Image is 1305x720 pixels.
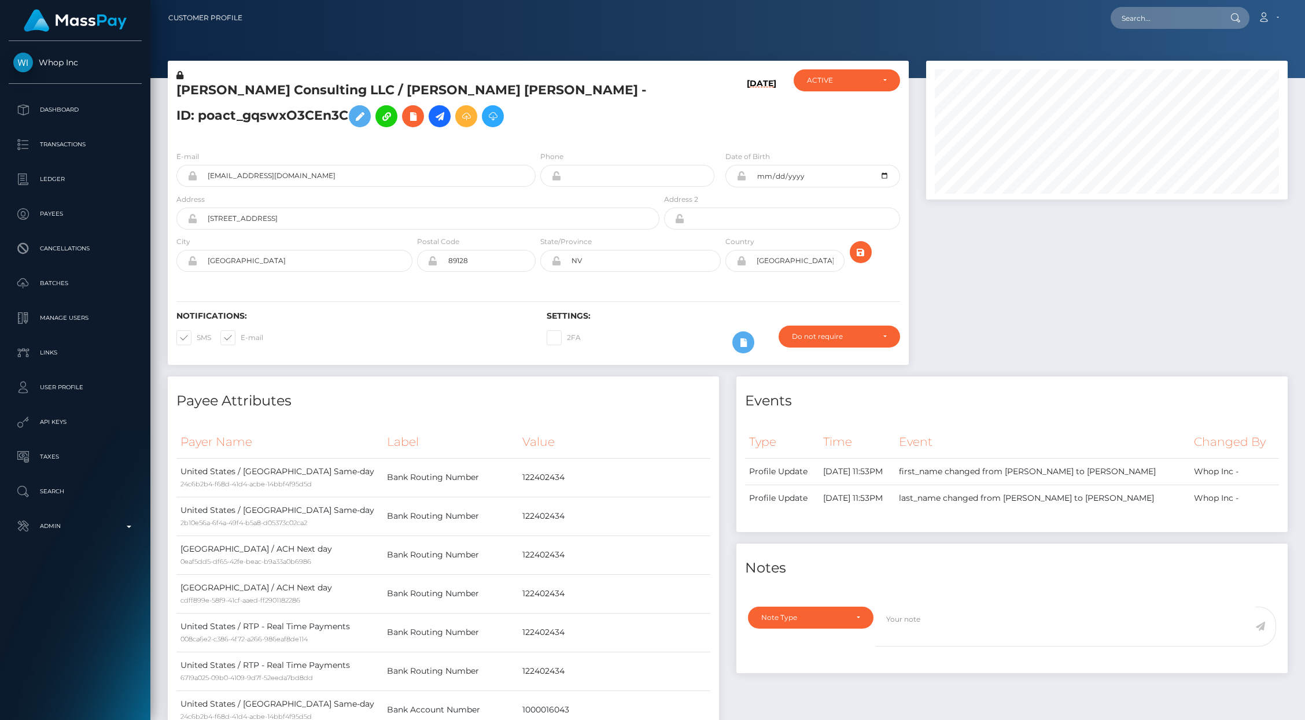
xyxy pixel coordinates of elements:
[794,69,900,91] button: ACTIVE
[176,194,205,205] label: Address
[747,79,776,137] h6: [DATE]
[180,596,300,604] small: cdff899e-58f9-41cf-aaed-ff2901182286
[180,674,313,682] small: 6719a025-09b0-4109-9d7f-52eeda7bd8dd
[180,519,307,527] small: 2b10e56a-6f4a-49f4-b5a8-d05373c02ca2
[518,426,710,458] th: Value
[9,442,142,471] a: Taxes
[417,237,459,247] label: Postal Code
[819,458,894,485] td: [DATE] 11:53PM
[383,536,518,574] td: Bank Routing Number
[176,497,383,536] td: United States / [GEOGRAPHIC_DATA] Same-day
[745,558,1279,578] h4: Notes
[176,237,190,247] label: City
[9,269,142,298] a: Batches
[745,426,819,458] th: Type
[895,485,1190,511] td: last_name changed from [PERSON_NAME] to [PERSON_NAME]
[13,483,137,500] p: Search
[180,557,311,566] small: 0eaf5dd5-df65-42fe-beac-b9a33a0b6986
[1190,458,1279,485] td: Whop Inc -
[518,458,710,497] td: 122402434
[9,234,142,263] a: Cancellations
[518,536,710,574] td: 122402434
[748,607,873,629] button: Note Type
[176,391,710,411] h4: Payee Attributes
[761,613,847,622] div: Note Type
[176,574,383,613] td: [GEOGRAPHIC_DATA] / ACH Next day
[895,426,1190,458] th: Event
[9,338,142,367] a: Links
[540,237,592,247] label: State/Province
[176,330,211,345] label: SMS
[176,536,383,574] td: [GEOGRAPHIC_DATA] / ACH Next day
[176,426,383,458] th: Payer Name
[176,82,653,133] h5: [PERSON_NAME] Consulting LLC / [PERSON_NAME] [PERSON_NAME] - ID: poact_gqswxO3CEn3C
[1190,485,1279,511] td: Whop Inc -
[176,152,199,162] label: E-mail
[13,275,137,292] p: Batches
[547,311,900,321] h6: Settings:
[9,95,142,124] a: Dashboard
[745,458,819,485] td: Profile Update
[13,240,137,257] p: Cancellations
[13,344,137,361] p: Links
[9,165,142,194] a: Ledger
[9,130,142,159] a: Transactions
[180,635,308,643] small: 008ca6e2-c386-4f72-a266-986eaf8de114
[383,574,518,613] td: Bank Routing Number
[13,136,137,153] p: Transactions
[383,613,518,652] td: Bank Routing Number
[9,304,142,333] a: Manage Users
[745,391,1279,411] h4: Events
[383,426,518,458] th: Label
[13,518,137,535] p: Admin
[9,408,142,437] a: API Keys
[13,53,33,72] img: Whop Inc
[9,57,142,68] span: Whop Inc
[13,379,137,396] p: User Profile
[13,309,137,327] p: Manage Users
[518,652,710,691] td: 122402434
[383,458,518,497] td: Bank Routing Number
[13,101,137,119] p: Dashboard
[13,448,137,466] p: Taxes
[819,426,894,458] th: Time
[220,330,263,345] label: E-mail
[518,497,710,536] td: 122402434
[176,613,383,652] td: United States / RTP - Real Time Payments
[664,194,698,205] label: Address 2
[176,311,529,321] h6: Notifications:
[547,330,581,345] label: 2FA
[725,152,770,162] label: Date of Birth
[9,200,142,228] a: Payees
[180,480,312,488] small: 24c6b2b4-f68d-41d4-acbe-14bbf4f95d5d
[13,205,137,223] p: Payees
[176,652,383,691] td: United States / RTP - Real Time Payments
[168,6,242,30] a: Customer Profile
[1190,426,1279,458] th: Changed By
[807,76,873,85] div: ACTIVE
[24,9,127,32] img: MassPay Logo
[518,613,710,652] td: 122402434
[9,512,142,541] a: Admin
[13,413,137,431] p: API Keys
[895,458,1190,485] td: first_name changed from [PERSON_NAME] to [PERSON_NAME]
[429,105,451,127] a: Initiate Payout
[540,152,563,162] label: Phone
[1111,7,1219,29] input: Search...
[725,237,754,247] label: Country
[9,373,142,402] a: User Profile
[383,497,518,536] td: Bank Routing Number
[13,171,137,188] p: Ledger
[518,574,710,613] td: 122402434
[176,458,383,497] td: United States / [GEOGRAPHIC_DATA] Same-day
[745,485,819,511] td: Profile Update
[819,485,894,511] td: [DATE] 11:53PM
[779,326,900,348] button: Do not require
[9,477,142,506] a: Search
[792,332,873,341] div: Do not require
[383,652,518,691] td: Bank Routing Number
